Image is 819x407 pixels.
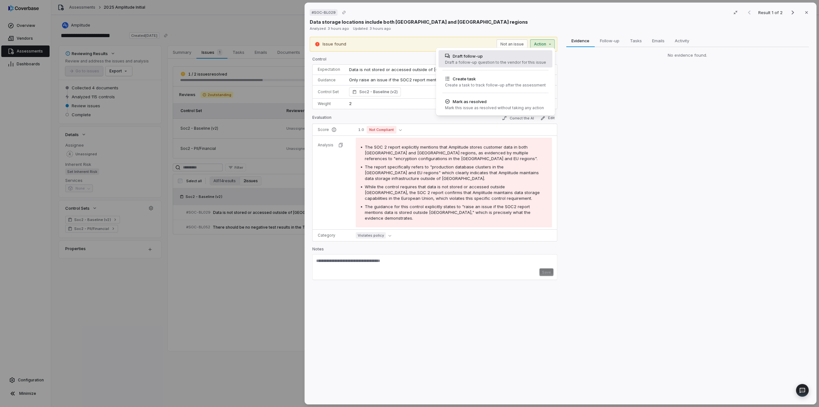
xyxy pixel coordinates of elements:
[445,60,546,65] div: Draft a follow-up question to the vendor for this issue
[436,48,555,116] div: Action
[445,83,546,88] div: Create a task to track follow-up after the assessment
[445,98,544,105] div: Mark as resolved
[445,105,544,110] div: Mark this issue as resolved without taking any action
[445,53,546,59] div: Draft follow-up
[445,76,546,82] div: Create task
